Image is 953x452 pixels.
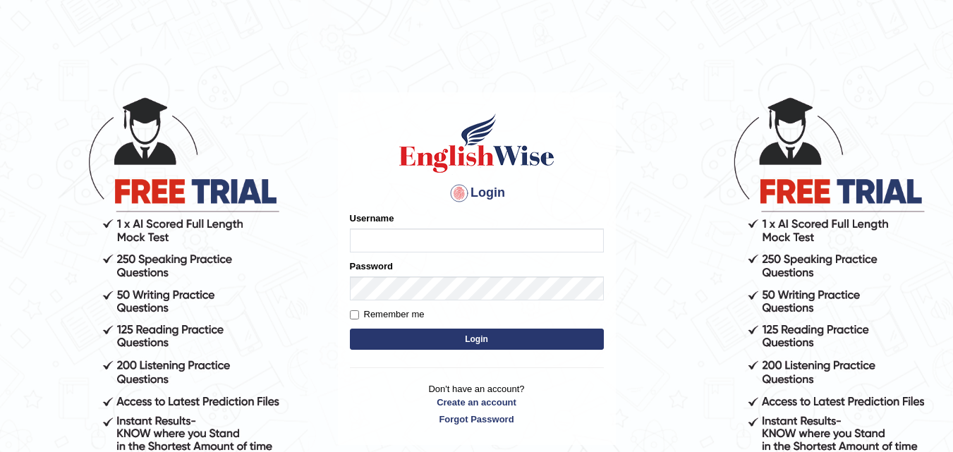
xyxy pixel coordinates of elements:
[350,382,604,426] p: Don't have an account?
[350,212,394,225] label: Username
[350,259,393,273] label: Password
[350,182,604,204] h4: Login
[350,329,604,350] button: Login
[350,413,604,426] a: Forgot Password
[350,396,604,409] a: Create an account
[350,307,425,322] label: Remember me
[350,310,359,319] input: Remember me
[396,111,557,175] img: Logo of English Wise sign in for intelligent practice with AI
